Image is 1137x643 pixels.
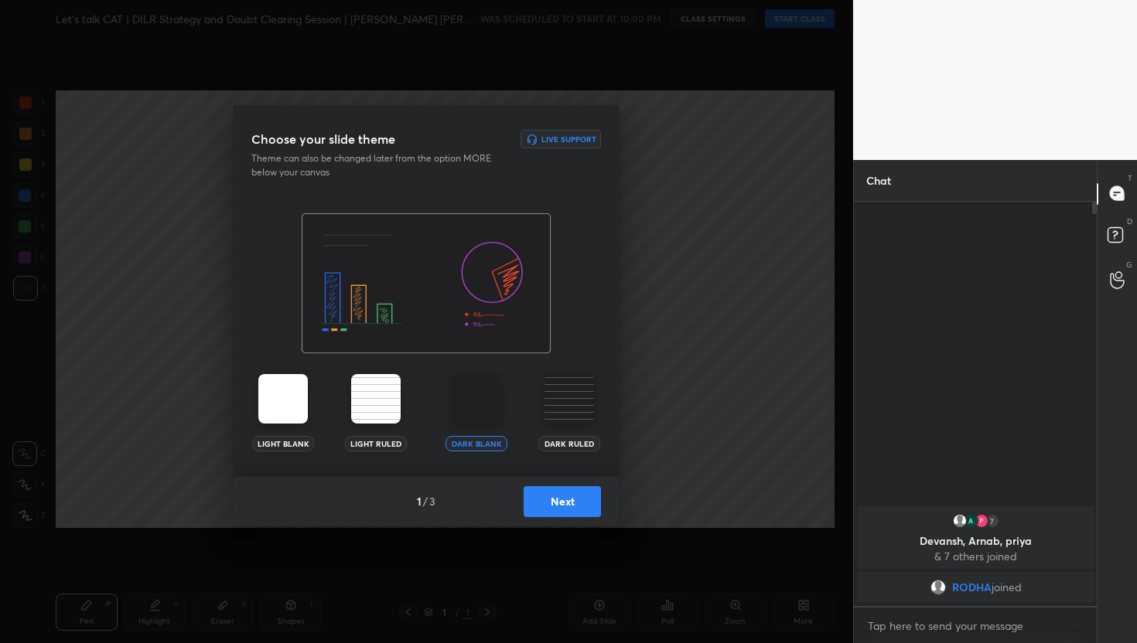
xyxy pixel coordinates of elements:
[951,513,967,529] img: default.png
[854,160,903,201] p: Chat
[984,513,999,529] div: 7
[345,436,407,451] div: Light Ruled
[452,374,501,424] img: darkTheme.aa1caeba.svg
[251,151,502,179] p: Theme can also be changed later from the option MORE below your canvas
[867,550,1084,563] p: & 7 others joined
[417,493,422,509] h4: 1
[962,513,978,529] img: thumbnail.jpg
[538,436,600,451] div: Dark Ruled
[258,374,308,424] img: lightTheme.5bb83c5b.svg
[429,493,435,509] h4: 3
[252,436,314,451] div: Light Blank
[854,504,1098,606] div: grid
[351,374,401,424] img: lightRuledTheme.002cd57a.svg
[867,535,1084,547] p: Devansh, Arnab, priya
[1128,172,1132,184] p: T
[1126,259,1132,270] p: G
[930,580,945,595] img: default.png
[446,436,507,451] div: Dark Blank
[251,130,395,148] h3: Choose your slide theme
[991,581,1021,594] span: joined
[541,135,596,143] h6: Live Support
[524,486,601,517] button: Next
[973,513,988,529] img: thumbnail.jpg
[423,493,428,509] h4: /
[302,213,551,354] img: darkThemeBanner.f801bae7.svg
[1127,216,1132,227] p: D
[545,374,594,424] img: darkRuledTheme.359fb5fd.svg
[951,581,991,594] span: RODHA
